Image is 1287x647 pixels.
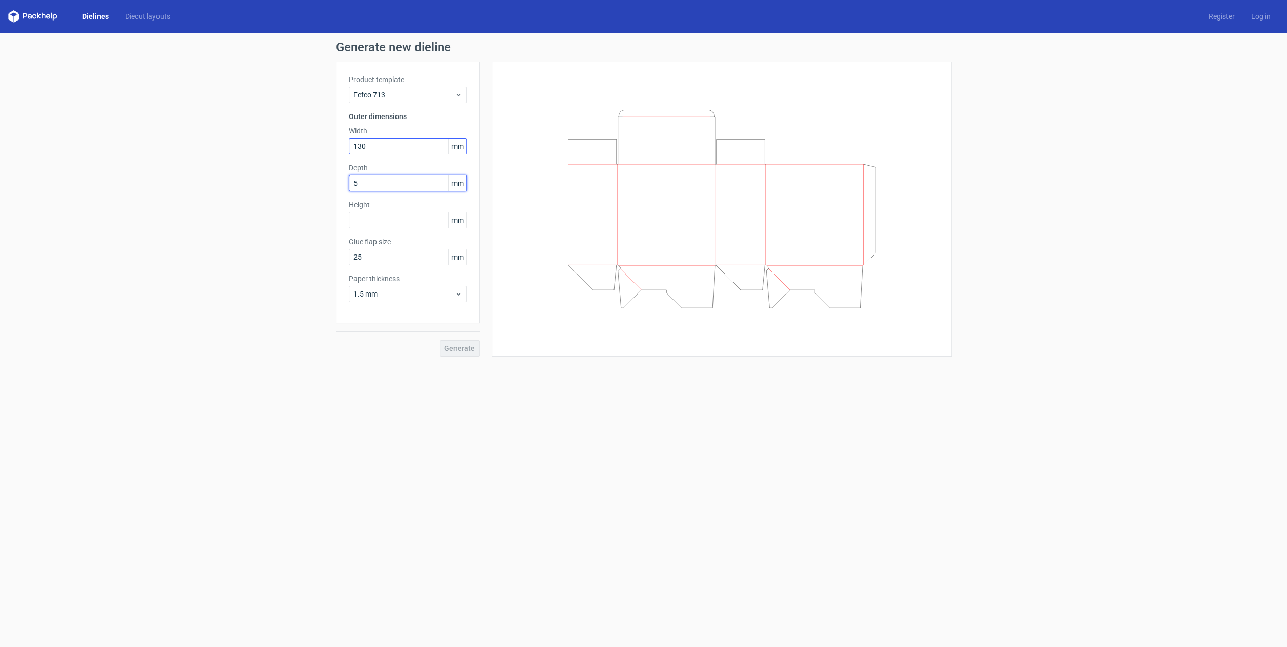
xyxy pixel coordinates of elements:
label: Product template [349,74,467,85]
label: Depth [349,163,467,173]
span: Fefco 713 [353,90,454,100]
label: Glue flap size [349,237,467,247]
h1: Generate new dieline [336,41,952,53]
span: mm [448,175,466,191]
h3: Outer dimensions [349,111,467,122]
label: Width [349,126,467,136]
label: Paper thickness [349,273,467,284]
a: Register [1200,11,1243,22]
a: Dielines [74,11,117,22]
a: Diecut layouts [117,11,179,22]
span: mm [448,139,466,154]
span: mm [448,212,466,228]
label: Height [349,200,467,210]
span: mm [448,249,466,265]
span: 1.5 mm [353,289,454,299]
a: Log in [1243,11,1279,22]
